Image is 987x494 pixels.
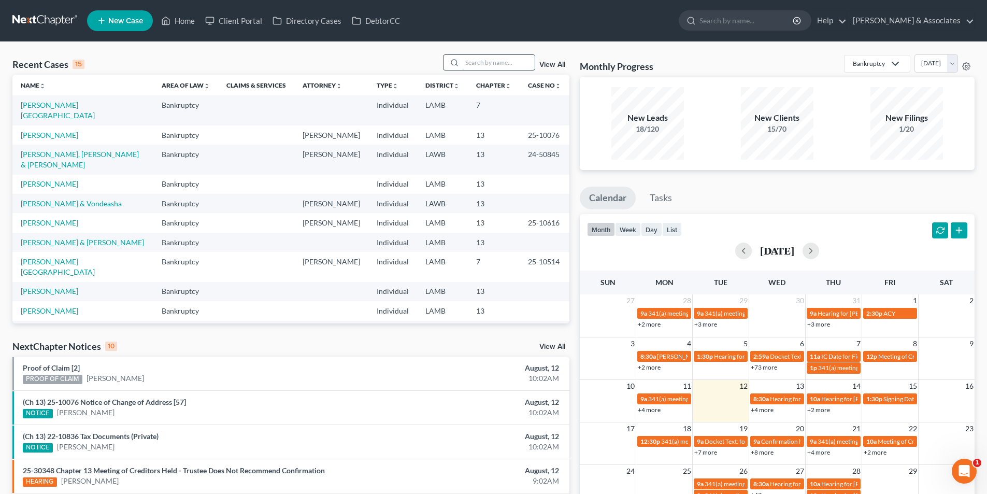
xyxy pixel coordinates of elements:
[347,11,405,30] a: DebtorCC
[21,306,78,315] a: [PERSON_NAME]
[940,278,953,287] span: Sat
[848,11,974,30] a: [PERSON_NAME] & Associates
[468,321,520,340] td: 7
[539,61,565,68] a: View All
[810,437,817,445] span: 9a
[153,321,218,340] td: Bankruptcy
[153,252,218,281] td: Bankruptcy
[640,352,656,360] span: 8:30a
[153,175,218,194] td: Bankruptcy
[908,422,918,435] span: 22
[697,437,704,445] span: 9a
[21,287,78,295] a: [PERSON_NAME]
[760,245,794,256] h2: [DATE]
[638,363,661,371] a: +2 more
[294,252,368,281] td: [PERSON_NAME]
[697,480,704,488] span: 9a
[699,11,794,30] input: Search by name...
[153,194,218,213] td: Bankruptcy
[468,145,520,174] td: 13
[705,480,805,488] span: 341(a) meeting for [PERSON_NAME]
[368,252,417,281] td: Individual
[964,422,975,435] span: 23
[204,83,210,89] i: unfold_more
[21,218,78,227] a: [PERSON_NAME]
[387,465,559,476] div: August, 12
[807,320,830,328] a: +3 more
[153,213,218,232] td: Bankruptcy
[625,465,636,477] span: 24
[387,397,559,407] div: August, 12
[387,442,559,452] div: 10:02AM
[587,222,615,236] button: month
[417,233,468,252] td: LAMB
[468,194,520,213] td: 13
[908,380,918,392] span: 15
[753,480,769,488] span: 8:30a
[520,252,569,281] td: 25-10514
[417,213,468,232] td: LAMB
[520,213,569,232] td: 25-10616
[714,278,727,287] span: Tue
[555,83,561,89] i: unfold_more
[368,213,417,232] td: Individual
[968,337,975,350] span: 9
[855,337,862,350] span: 7
[153,95,218,125] td: Bankruptcy
[753,395,769,403] span: 8:30a
[476,81,511,89] a: Chapterunfold_more
[12,58,84,70] div: Recent Cases
[818,364,918,372] span: 341(a) meeting for [PERSON_NAME]
[21,199,122,208] a: [PERSON_NAME] & Vondeasha
[368,282,417,301] td: Individual
[87,373,144,384] a: [PERSON_NAME]
[57,407,115,418] a: [PERSON_NAME]
[851,294,862,307] span: 31
[368,145,417,174] td: Individual
[21,179,78,188] a: [PERSON_NAME]
[768,278,785,287] span: Wed
[821,395,902,403] span: Hearing for [PERSON_NAME]
[21,257,95,276] a: [PERSON_NAME][GEOGRAPHIC_DATA]
[368,301,417,320] td: Individual
[425,81,460,89] a: Districtunfold_more
[23,363,80,372] a: Proof of Claim [2]
[810,480,820,488] span: 10a
[770,352,918,360] span: Docket Text: for [PERSON_NAME] & [PERSON_NAME]
[973,459,981,467] span: 1
[648,309,803,317] span: 341(a) meeting for [PERSON_NAME] & [PERSON_NAME]
[742,337,749,350] span: 5
[23,477,57,487] div: HEARING
[387,373,559,384] div: 10:02AM
[61,476,119,486] a: [PERSON_NAME]
[795,465,805,477] span: 27
[23,443,53,453] div: NOTICE
[662,222,682,236] button: list
[884,278,895,287] span: Fri
[417,175,468,194] td: LAMB
[866,309,882,317] span: 2:30p
[818,437,918,445] span: 341(a) meeting for [PERSON_NAME]
[912,294,918,307] span: 1
[770,395,906,403] span: Hearing for [PERSON_NAME] & [PERSON_NAME]
[866,437,877,445] span: 10a
[625,294,636,307] span: 27
[908,465,918,477] span: 29
[153,282,218,301] td: Bankruptcy
[417,321,468,340] td: LAMB
[417,252,468,281] td: LAMB
[468,125,520,145] td: 13
[741,112,813,124] div: New Clients
[912,337,918,350] span: 8
[387,363,559,373] div: August, 12
[468,175,520,194] td: 13
[795,422,805,435] span: 20
[826,278,841,287] span: Thu
[866,352,877,360] span: 12p
[964,380,975,392] span: 16
[866,395,882,403] span: 1:30p
[812,11,847,30] a: Help
[294,145,368,174] td: [PERSON_NAME]
[520,125,569,145] td: 25-10076
[682,465,692,477] span: 25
